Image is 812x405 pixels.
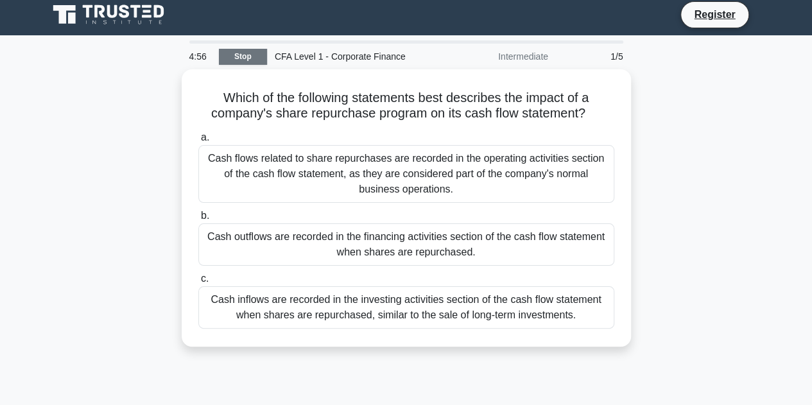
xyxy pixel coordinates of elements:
div: Intermediate [444,44,556,69]
a: Register [686,6,743,22]
div: Cash inflows are recorded in the investing activities section of the cash flow statement when sha... [198,286,614,329]
a: Stop [219,49,267,65]
span: a. [201,132,209,142]
div: 1/5 [556,44,631,69]
div: CFA Level 1 - Corporate Finance [267,44,444,69]
span: b. [201,210,209,221]
span: c. [201,273,209,284]
div: Cash outflows are recorded in the financing activities section of the cash flow statement when sh... [198,223,614,266]
div: Cash flows related to share repurchases are recorded in the operating activities section of the c... [198,145,614,203]
h5: Which of the following statements best describes the impact of a company's share repurchase progr... [197,90,616,122]
div: 4:56 [182,44,219,69]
